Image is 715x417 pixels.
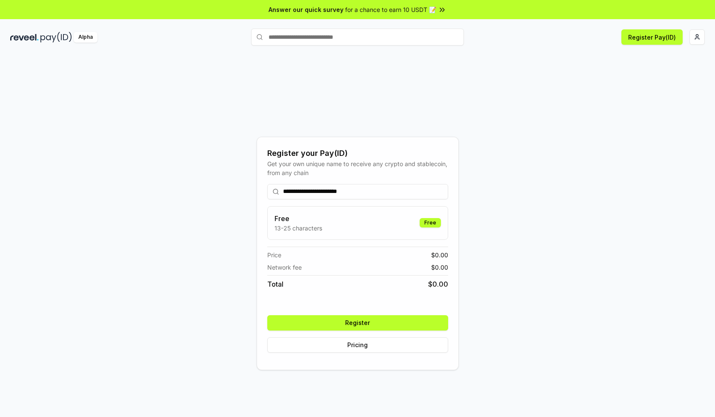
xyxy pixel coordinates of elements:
div: Free [420,218,441,227]
div: Register your Pay(ID) [267,147,448,159]
span: Total [267,279,283,289]
button: Register Pay(ID) [621,29,683,45]
span: for a chance to earn 10 USDT 📝 [345,5,436,14]
h3: Free [275,213,322,224]
span: $ 0.00 [428,279,448,289]
img: pay_id [40,32,72,43]
img: reveel_dark [10,32,39,43]
span: $ 0.00 [431,263,448,272]
span: Answer our quick survey [269,5,343,14]
p: 13-25 characters [275,224,322,233]
span: $ 0.00 [431,250,448,259]
span: Price [267,250,281,259]
div: Alpha [74,32,97,43]
button: Register [267,315,448,331]
button: Pricing [267,337,448,353]
span: Network fee [267,263,302,272]
div: Get your own unique name to receive any crypto and stablecoin, from any chain [267,159,448,177]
